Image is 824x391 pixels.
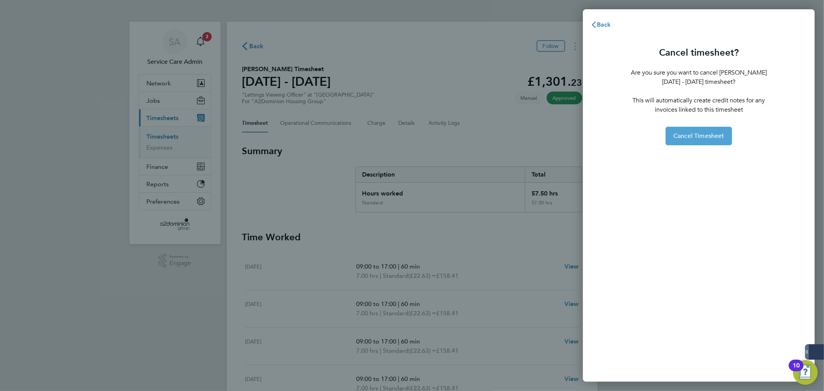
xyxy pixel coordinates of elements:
button: Open Resource Center, 10 new notifications [793,360,818,385]
p: Are you sure you want to cancel [PERSON_NAME] [DATE] - [DATE] timesheet? [631,68,767,87]
div: 10 [793,365,800,376]
p: This will automatically create credit notes for any invoices linked to this timesheet [631,96,767,114]
button: Cancel Timesheet [666,127,732,145]
h3: Cancel timesheet? [631,46,767,59]
span: Cancel Timesheet [673,132,724,140]
button: Back [583,17,619,32]
span: Back [597,21,611,28]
